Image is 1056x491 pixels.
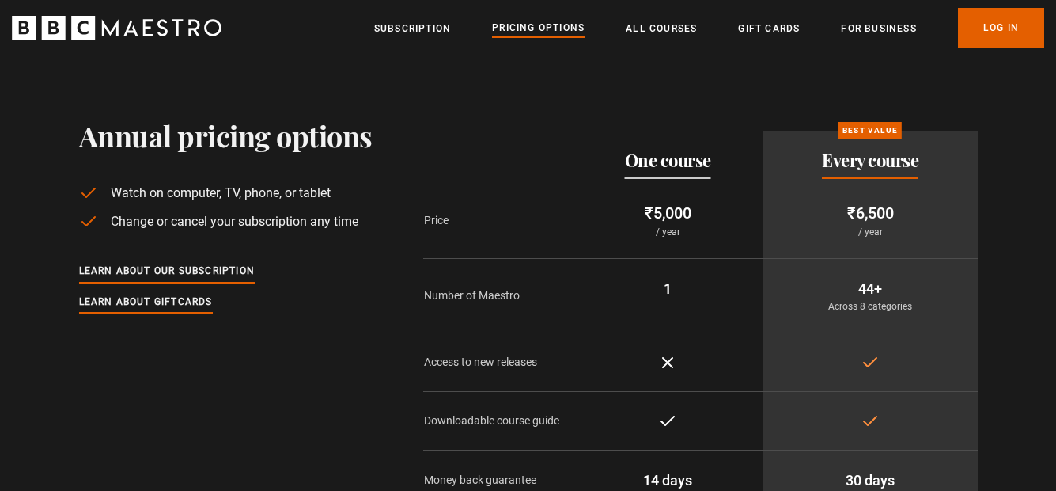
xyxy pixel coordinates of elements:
[838,122,902,139] p: Best value
[822,150,918,169] h2: Every course
[79,263,255,280] a: Learn about our subscription
[374,8,1044,48] nav: Primary
[79,119,373,152] h1: Annual pricing options
[585,470,751,491] p: 14 days
[776,201,965,225] p: ₹6,500
[424,354,573,371] p: Access to new releases
[79,184,373,203] li: Watch on computer, TV, phone, or tablet
[625,150,711,169] h2: One course
[424,212,573,229] p: Price
[424,413,573,429] p: Downloadable course guide
[776,278,965,299] p: 44+
[626,21,697,36] a: All Courses
[776,470,965,491] p: 30 days
[776,225,965,239] p: / year
[79,212,373,231] li: Change or cancel your subscription any time
[424,287,573,304] p: Number of Maestro
[585,225,751,239] p: / year
[79,294,213,311] a: Learn about giftcards
[492,20,585,37] a: Pricing Options
[738,21,800,36] a: Gift Cards
[585,201,751,225] p: ₹5,000
[374,21,451,36] a: Subscription
[12,16,221,40] svg: BBC Maestro
[841,21,916,36] a: For business
[424,472,573,489] p: Money back guarantee
[585,278,751,299] p: 1
[958,8,1044,48] a: Log In
[776,299,965,314] p: Across 8 categories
